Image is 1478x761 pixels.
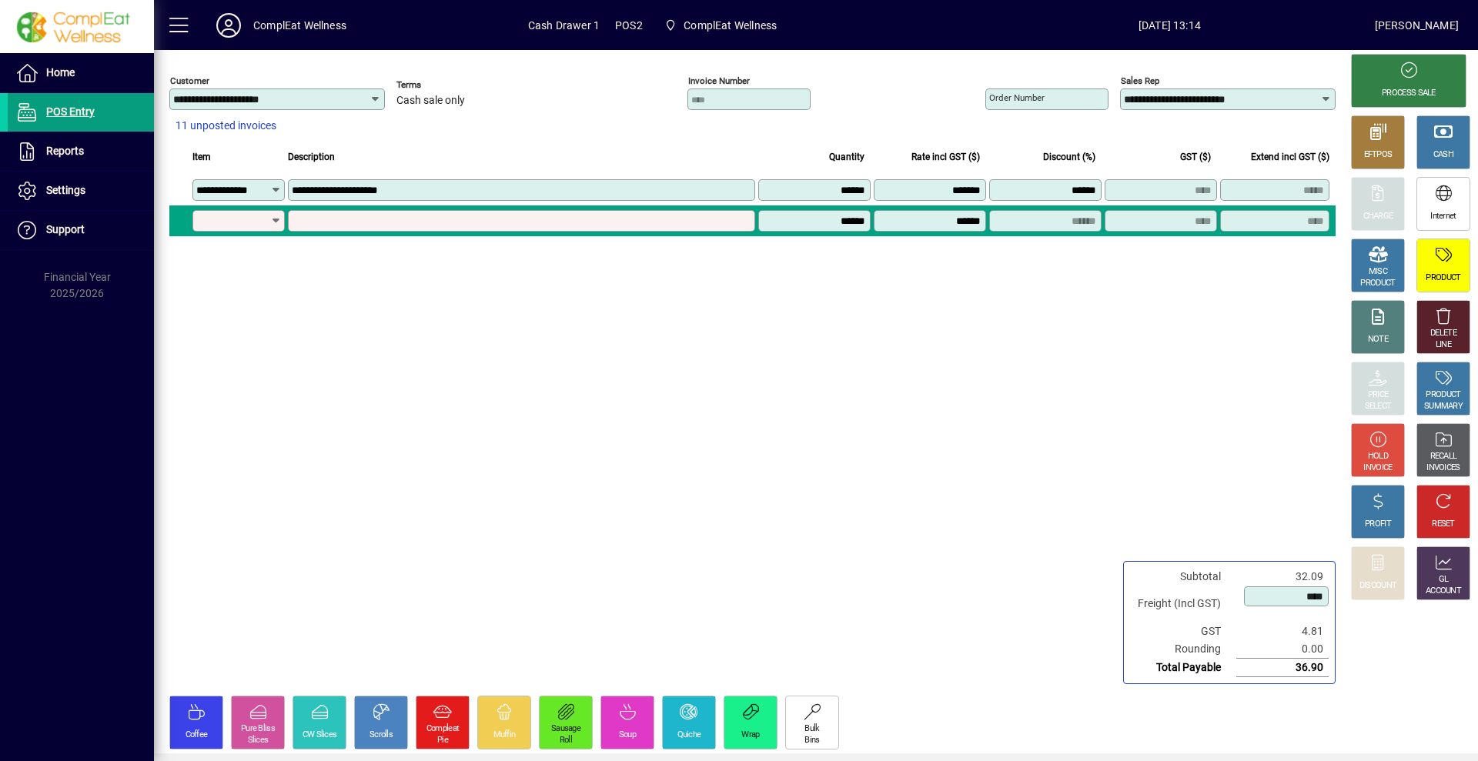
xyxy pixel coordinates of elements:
div: Slices [248,735,269,746]
span: GST ($) [1180,149,1211,165]
div: Compleat [426,723,459,735]
div: CW Slices [303,729,337,741]
mat-label: Sales rep [1121,75,1159,86]
div: ComplEat Wellness [253,13,346,38]
span: Item [192,149,211,165]
span: Extend incl GST ($) [1251,149,1329,165]
mat-label: Customer [170,75,209,86]
div: [PERSON_NAME] [1375,13,1459,38]
div: LINE [1436,339,1451,351]
div: Bulk [804,723,819,735]
div: CASH [1433,149,1453,161]
span: Cash Drawer 1 [528,13,600,38]
div: MISC [1369,266,1387,278]
div: Internet [1430,211,1456,222]
div: Muffin [493,729,516,741]
button: 11 unposted invoices [169,112,283,140]
td: GST [1130,622,1236,640]
div: PRODUCT [1360,278,1395,289]
mat-label: Order number [989,92,1045,103]
span: Cash sale only [396,95,465,107]
span: Terms [396,80,489,90]
a: Home [8,54,154,92]
div: SELECT [1365,401,1392,412]
div: PRODUCT [1426,389,1460,401]
span: Settings [46,184,85,196]
span: Description [288,149,335,165]
button: Profile [204,12,253,39]
span: Quantity [829,149,864,165]
div: SUMMARY [1424,401,1463,412]
div: Roll [560,735,572,746]
div: Pure Bliss [241,723,275,735]
div: INVOICE [1363,462,1392,474]
div: Scrolls [369,729,393,741]
td: Subtotal [1130,568,1236,586]
div: RESET [1432,519,1455,530]
div: Sausage [551,723,580,735]
div: PROCESS SALE [1382,88,1436,99]
div: Bins [804,735,819,746]
span: Discount (%) [1043,149,1095,165]
a: Settings [8,172,154,210]
td: 4.81 [1236,622,1329,640]
div: GL [1439,574,1449,586]
span: POS2 [615,13,643,38]
div: Wrap [741,729,759,741]
div: INVOICES [1426,462,1460,474]
span: Home [46,66,75,78]
td: 32.09 [1236,568,1329,586]
span: Rate incl GST ($) [911,149,980,165]
div: RECALL [1430,451,1457,462]
div: Coffee [186,729,208,741]
span: Reports [46,145,84,157]
div: NOTE [1368,334,1388,345]
div: Soup [619,729,636,741]
span: ComplEat Wellness [684,13,777,38]
div: Quiche [677,729,701,741]
div: PRICE [1368,389,1389,401]
div: HOLD [1368,451,1388,462]
a: Reports [8,132,154,171]
td: 36.90 [1236,659,1329,677]
div: EFTPOS [1364,149,1393,161]
div: DISCOUNT [1359,580,1396,592]
td: Total Payable [1130,659,1236,677]
span: ComplEat Wellness [658,12,783,39]
div: PRODUCT [1426,272,1460,284]
div: PROFIT [1365,519,1391,530]
td: Freight (Incl GST) [1130,586,1236,622]
span: POS Entry [46,105,95,118]
span: Support [46,223,85,235]
a: Support [8,211,154,249]
span: [DATE] 13:14 [965,13,1375,38]
span: 11 unposted invoices [176,118,276,134]
mat-label: Invoice number [688,75,750,86]
td: Rounding [1130,640,1236,659]
div: DELETE [1430,328,1456,339]
div: ACCOUNT [1426,586,1461,597]
td: 0.00 [1236,640,1329,659]
div: Pie [437,735,448,746]
div: CHARGE [1363,211,1393,222]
